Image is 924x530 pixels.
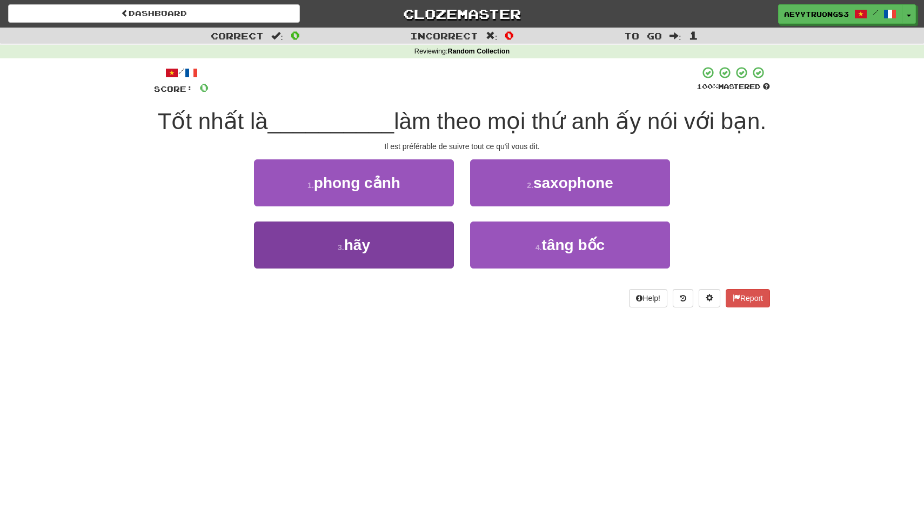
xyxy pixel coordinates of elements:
[268,109,394,134] span: __________
[689,29,698,42] span: 1
[394,109,766,134] span: làm theo mọi thứ anh ấy nói với bạn.
[291,29,300,42] span: 0
[726,289,770,307] button: Report
[158,109,268,134] span: Tốt nhất là
[154,66,209,79] div: /
[505,29,514,42] span: 0
[629,289,667,307] button: Help!
[211,30,264,41] span: Correct
[410,30,478,41] span: Incorrect
[470,222,670,269] button: 4.tâng bốc
[271,31,283,41] span: :
[486,31,498,41] span: :
[154,84,193,93] span: Score:
[527,181,533,190] small: 2 .
[533,175,613,191] span: saxophone
[338,243,344,252] small: 3 .
[254,159,454,206] button: 1.phong cảnh
[535,243,542,252] small: 4 .
[447,48,510,55] strong: Random Collection
[873,9,878,16] span: /
[697,82,718,91] span: 100 %
[307,181,314,190] small: 1 .
[669,31,681,41] span: :
[673,289,693,307] button: Round history (alt+y)
[199,80,209,94] span: 0
[314,175,400,191] span: phong cảnh
[470,159,670,206] button: 2.saxophone
[154,141,770,152] div: Il est préférable de suivre tout ce qu'il vous dit.
[344,237,370,253] span: hãy
[316,4,608,23] a: Clozemaster
[778,4,902,24] a: AEYYTRUONG83 /
[784,9,849,19] span: AEYYTRUONG83
[697,82,770,92] div: Mastered
[624,30,662,41] span: To go
[542,237,605,253] span: tâng bốc
[8,4,300,23] a: Dashboard
[254,222,454,269] button: 3.hãy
